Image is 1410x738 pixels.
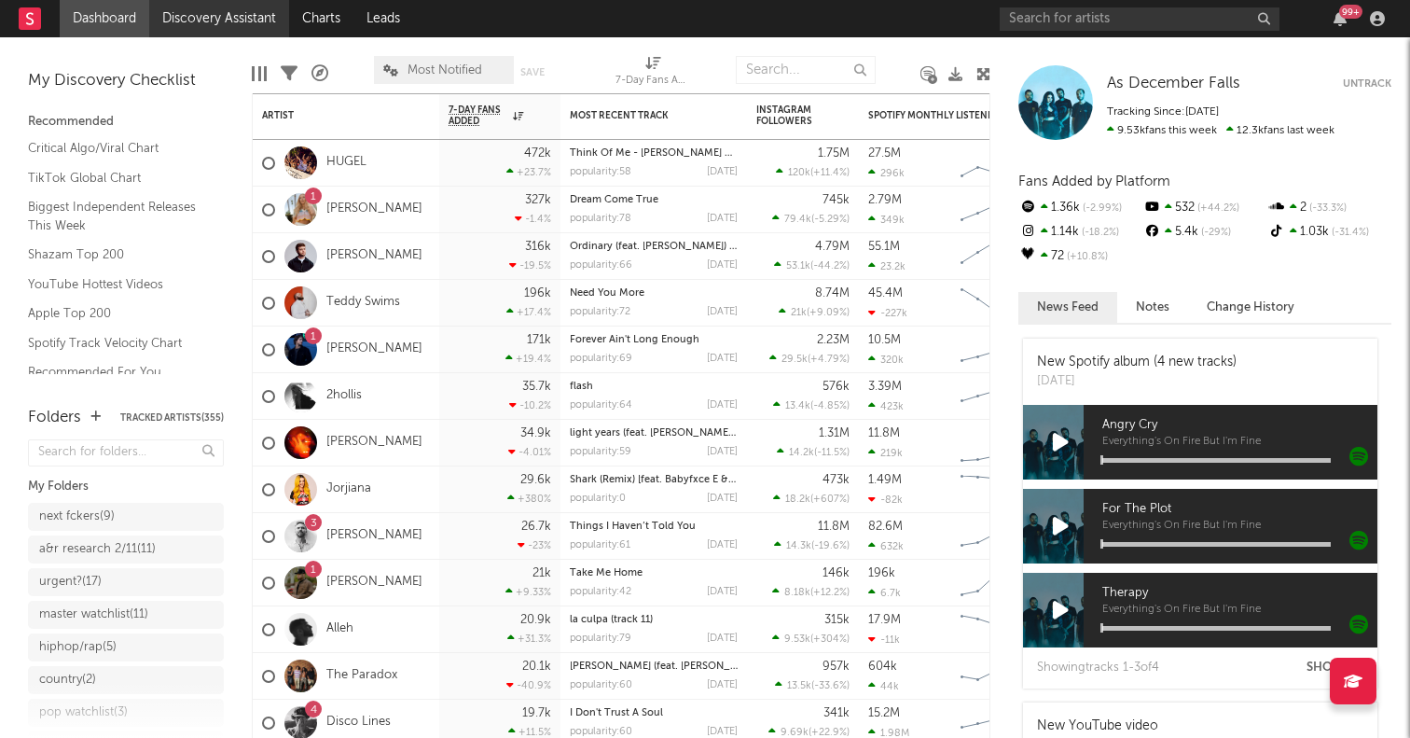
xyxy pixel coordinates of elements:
[819,427,850,439] div: 1.31M
[570,428,738,439] div: light years (feat. Inéz) - Matt Sassari Remix
[570,195,658,205] a: Dream Come True
[1306,661,1368,674] button: Show All
[823,707,850,719] div: 341k
[707,307,738,317] div: [DATE]
[868,147,901,160] div: 27.5M
[570,661,765,672] a: [PERSON_NAME] (feat. [PERSON_NAME])
[813,261,847,272] span: -44.2 %
[868,567,895,579] div: 196k
[326,481,371,497] a: Jorjiana
[814,541,847,551] span: -19.6 %
[520,67,545,77] button: Save
[326,528,422,544] a: [PERSON_NAME]
[1267,220,1391,244] div: 1.03k
[570,382,593,392] a: flash
[1000,7,1279,31] input: Search for artists
[520,614,551,626] div: 20.9k
[868,214,905,226] div: 349k
[810,355,847,365] span: +4.79 %
[1018,196,1142,220] div: 1.36k
[785,494,810,505] span: 18.2k
[311,47,328,101] div: A&R Pipeline
[952,327,1036,373] svg: Chart title
[1107,125,1217,136] span: 9.53k fans this week
[570,475,815,485] a: Shark (Remix) [feat. Babyfxce E & [PERSON_NAME]]
[1102,605,1377,616] span: Everything's On Fire But I'm Fine
[28,333,205,354] a: Spotify Track Velocity Chart
[570,708,738,718] div: I Don't Trust A Soul
[774,259,850,272] div: ( )
[522,661,551,673] div: 20.1k
[952,373,1036,420] svg: Chart title
[570,680,632,690] div: popularity: 60
[505,586,551,598] div: +9.33 %
[522,707,551,719] div: 19.7k
[570,148,754,159] a: Think Of Me - [PERSON_NAME] Remix
[615,70,690,92] div: 7-Day Fans Added (7-Day Fans Added)
[326,248,422,264] a: [PERSON_NAME]
[28,197,205,235] a: Biggest Independent Releases This Week
[1079,228,1119,238] span: -18.2 %
[784,634,810,645] span: 9.53k
[506,306,551,318] div: +17.4 %
[1107,125,1334,136] span: 12.3k fans last week
[707,447,738,457] div: [DATE]
[1267,196,1391,220] div: 2
[520,427,551,439] div: 34.9k
[527,334,551,346] div: 171k
[1102,414,1377,437] span: Angry Cry
[777,446,850,458] div: ( )
[28,476,224,498] div: My Folders
[1037,657,1159,679] div: Showing track s 1- 3 of 4
[1339,5,1362,19] div: 99 +
[809,308,847,318] span: +9.09 %
[326,668,397,684] a: The Paradox
[822,194,850,206] div: 745k
[570,568,738,578] div: Take Me Home
[506,679,551,691] div: -40.9 %
[570,110,710,121] div: Most Recent Track
[515,213,551,225] div: -1.4 %
[570,727,632,737] div: popularity: 60
[868,194,902,206] div: 2.79M
[570,540,630,550] div: popularity: 61
[818,147,850,160] div: 1.75M
[772,633,850,645] div: ( )
[39,571,102,593] div: urgent? ( 17 )
[791,308,807,318] span: 21k
[868,354,904,366] div: 320k
[39,702,128,724] div: pop watchlist ( 3 )
[570,288,738,299] div: Need You More
[773,399,850,411] div: ( )
[1102,437,1377,448] span: Everything's On Fire But I'm Fine
[756,104,822,127] div: Instagram Followers
[1102,521,1377,532] span: Everything's On Fire But I'm Fine
[570,260,632,271] div: popularity: 66
[28,439,224,466] input: Search for folders...
[786,261,810,272] span: 53.1k
[28,666,224,694] a: country(2)
[868,447,903,459] div: 219k
[776,166,850,178] div: ( )
[570,634,631,644] div: popularity: 79
[525,194,551,206] div: 327k
[520,474,551,486] div: 29.6k
[1306,203,1347,214] span: -33.3 %
[509,399,551,411] div: -10.2 %
[815,287,850,299] div: 8.74M
[570,447,631,457] div: popularity: 59
[785,401,810,411] span: 13.4k
[570,195,738,205] div: Dream Come True
[868,587,901,599] div: 6.7k
[952,606,1036,653] svg: Chart title
[868,334,901,346] div: 10.5M
[822,474,850,486] div: 473k
[570,587,631,597] div: popularity: 42
[28,274,205,295] a: YouTube Hottest Videos
[781,355,808,365] span: 29.5k
[252,47,267,101] div: Edit Columns
[868,521,903,533] div: 82.6M
[570,382,738,392] div: flash
[326,202,422,217] a: [PERSON_NAME]
[518,539,551,551] div: -23 %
